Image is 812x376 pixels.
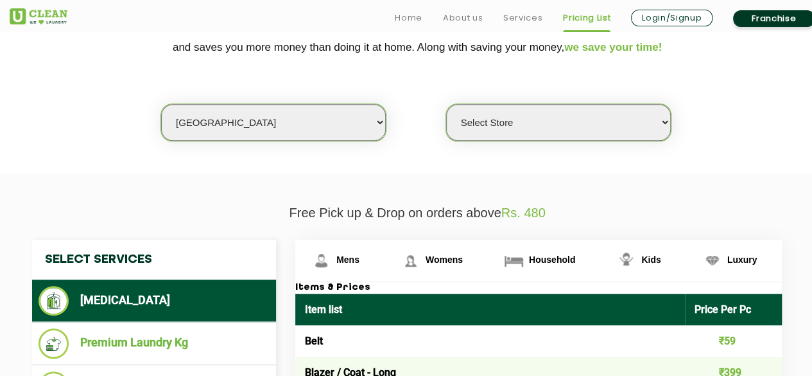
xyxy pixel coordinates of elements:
[39,328,69,359] img: Premium Laundry Kg
[295,282,782,294] h3: Items & Prices
[395,10,422,26] a: Home
[426,255,463,265] span: Womens
[685,325,782,357] td: ₹59
[336,255,359,265] span: Mens
[10,8,67,24] img: UClean Laundry and Dry Cleaning
[399,249,422,272] img: Womens
[503,10,542,26] a: Services
[295,325,685,357] td: Belt
[631,10,713,26] a: Login/Signup
[503,249,525,272] img: Household
[727,255,757,265] span: Luxury
[615,249,637,272] img: Kids
[443,10,483,26] a: About us
[529,255,575,265] span: Household
[39,328,270,359] li: Premium Laundry Kg
[501,206,546,220] span: Rs. 480
[39,286,270,316] li: [MEDICAL_DATA]
[32,240,276,280] h4: Select Services
[685,294,782,325] th: Price Per Pc
[295,294,685,325] th: Item list
[564,41,662,53] span: we save your time!
[701,249,723,272] img: Luxury
[563,10,610,26] a: Pricing List
[641,255,661,265] span: Kids
[310,249,333,272] img: Mens
[39,286,69,316] img: Dry Cleaning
